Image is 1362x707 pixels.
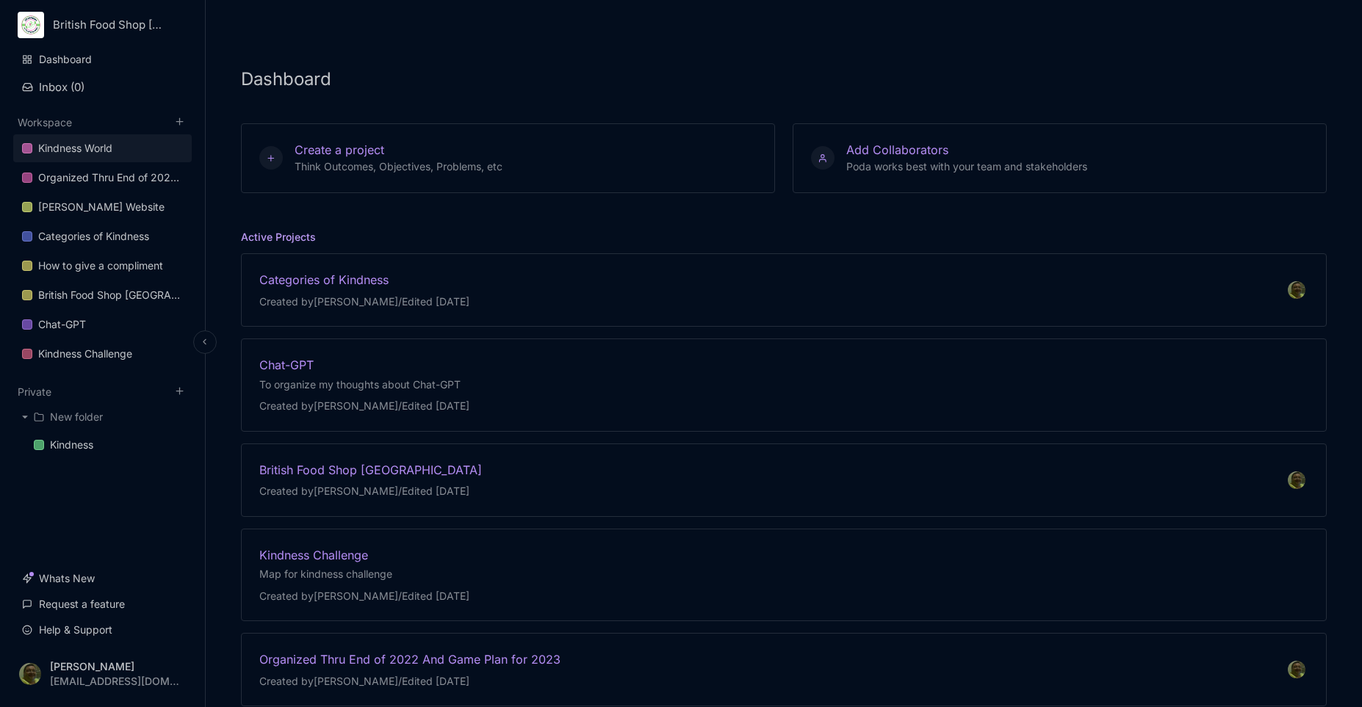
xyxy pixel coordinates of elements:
div: Created by [PERSON_NAME] / Edited [DATE] [259,589,469,603]
a: Chat-GPT [13,311,192,338]
button: Private [18,385,51,398]
a: Kindness World [13,134,192,162]
span: Create a project [295,142,384,157]
div: Created by [PERSON_NAME] / Edited [DATE] [259,674,561,689]
div: British Food Shop [GEOGRAPHIC_DATA] [13,281,192,310]
div: British Food Shop [GEOGRAPHIC_DATA] [259,462,482,478]
div: British Food Shop [GEOGRAPHIC_DATA] [38,286,183,304]
a: British Food Shop [GEOGRAPHIC_DATA] [13,281,192,309]
a: Help & Support [13,616,192,644]
div: Kindness Challenge [259,547,469,563]
h1: Dashboard [241,70,1327,88]
div: Kindness Challenge [13,340,192,369]
button: Inbox (0) [13,74,192,100]
button: British Food Shop [GEOGRAPHIC_DATA] [18,12,187,38]
a: Categories of KindnessCreated by[PERSON_NAME]/Edited [DATE] [241,253,1327,327]
button: Add Collaborators Poda works best with your team and stakeholders [793,123,1327,193]
h5: Active Projects [241,229,316,255]
button: Workspace [18,116,72,128]
div: Categories of Kindness [13,222,192,251]
a: Request a feature [13,590,192,618]
div: Kindness World [38,139,112,157]
div: Kindness Challenge [38,345,132,363]
a: Chat-GPTTo organize my thoughts about Chat-GPTCreated by[PERSON_NAME]/Edited [DATE] [241,338,1327,431]
a: Organized Thru End of 2022 And Game Plan for 2023Created by[PERSON_NAME]/Edited [DATE] [241,633,1327,706]
div: Categories of Kindness [38,228,149,245]
a: Whats New [13,565,192,592]
div: Chat-GPT [259,357,478,373]
span: Think Outcomes, Objectives, Problems, etc [295,160,502,173]
div: Created by [PERSON_NAME] / Edited [DATE] [259,484,482,498]
button: [PERSON_NAME][EMAIL_ADDRESS][DOMAIN_NAME] [13,652,192,695]
div: Organized Thru End of 2022 And Game Plan for 2023 [259,651,561,667]
div: Created by [PERSON_NAME] / Edited [DATE] [259,399,478,413]
a: Kindness ChallengeMap for kindness challengeCreated by[PERSON_NAME]/Edited [DATE] [241,529,1327,621]
div: British Food Shop [GEOGRAPHIC_DATA] [53,18,164,32]
div: How to give a compliment [38,257,163,275]
button: Create a project Think Outcomes, Objectives, Problems, etc [241,123,775,193]
a: Organized Thru End of 2022 And Game Plan for 2023 [13,164,192,192]
a: British Food Shop [GEOGRAPHIC_DATA]Created by[PERSON_NAME]/Edited [DATE] [241,443,1327,517]
div: New folder [13,404,192,430]
a: [PERSON_NAME] Website [13,193,192,221]
div: [PERSON_NAME] Website [38,198,165,216]
div: [PERSON_NAME] Website [13,193,192,222]
span: Add Collaborators [846,142,948,157]
div: New folder [50,408,103,426]
div: Chat-GPT [38,316,86,333]
a: How to give a compliment [13,252,192,280]
a: Categories of Kindness [13,222,192,250]
div: Kindness [50,436,93,454]
div: Private [13,399,192,465]
div: Created by [PERSON_NAME] / Edited [DATE] [259,294,469,309]
div: [EMAIL_ADDRESS][DOMAIN_NAME] [50,675,179,686]
span: Poda works best with your team and stakeholders [846,160,1087,173]
div: Workspace [13,130,192,374]
div: Kindness [25,431,192,460]
div: Organized Thru End of 2022 And Game Plan for 2023 [38,169,183,186]
div: How to give a compliment [13,252,192,280]
div: Kindness World [13,134,192,163]
div: To organize my thoughts about Chat-GPT [259,377,478,393]
a: Kindness Challenge [13,340,192,368]
div: [PERSON_NAME] [50,661,179,672]
div: Map for kindness challenge [259,566,469,582]
a: Dashboard [13,46,192,73]
div: Categories of Kindness [259,272,469,288]
a: Kindness [25,431,192,459]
